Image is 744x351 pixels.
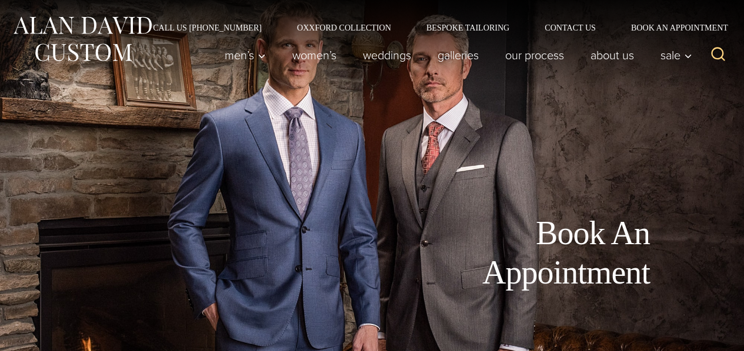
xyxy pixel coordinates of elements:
[135,23,732,32] nav: Secondary Navigation
[704,41,732,69] button: View Search Form
[135,23,279,32] a: Call Us [PHONE_NUMBER]
[12,13,153,65] img: Alan David Custom
[279,43,350,67] a: Women’s
[613,23,732,32] a: Book an Appointment
[212,43,699,67] nav: Primary Navigation
[578,43,648,67] a: About Us
[350,43,425,67] a: weddings
[492,43,578,67] a: Our Process
[409,23,527,32] a: Bespoke Tailoring
[225,49,266,61] span: Men’s
[425,43,492,67] a: Galleries
[660,49,692,61] span: Sale
[279,23,409,32] a: Oxxford Collection
[527,23,613,32] a: Contact Us
[385,214,650,292] h1: Book An Appointment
